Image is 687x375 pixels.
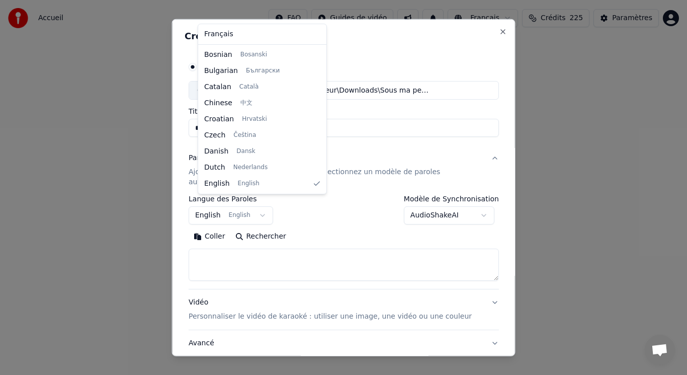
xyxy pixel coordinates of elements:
span: Chinese [204,98,232,108]
span: Croatian [204,114,234,124]
span: Czech [204,130,225,140]
span: Čeština [233,131,256,139]
span: Български [246,67,280,75]
span: Dutch [204,163,225,173]
span: Français [204,29,233,39]
span: Bosnian [204,50,232,60]
span: English [204,179,230,189]
span: Bosanski [240,51,267,59]
span: Català [239,83,259,91]
span: Danish [204,146,228,157]
span: English [238,180,260,188]
span: Bulgarian [204,66,238,76]
span: Catalan [204,82,231,92]
span: Dansk [236,147,255,156]
span: 中文 [240,99,252,107]
span: Hrvatski [242,115,267,123]
span: Nederlands [233,164,268,172]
